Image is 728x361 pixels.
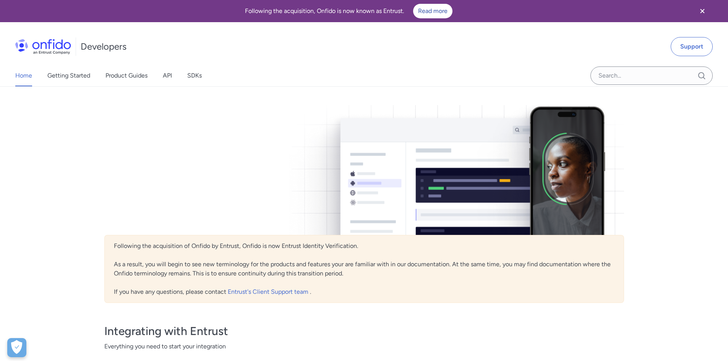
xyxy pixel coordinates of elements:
a: Home [15,65,32,86]
a: Getting Started [47,65,90,86]
a: Product Guides [105,65,148,86]
h1: Developers [81,40,126,53]
div: Following the acquisition of Onfido by Entrust, Onfido is now Entrust Identity Verification. As a... [104,235,624,303]
button: Close banner [688,2,717,21]
a: Support [671,37,713,56]
div: Following the acquisition, Onfido is now known as Entrust. [9,4,688,18]
div: Cookie Preferences [7,338,26,357]
svg: Close banner [698,6,707,16]
span: Everything you need to start your integration [104,342,624,351]
button: Open Preferences [7,338,26,357]
img: Onfido Logo [15,39,71,54]
a: API [163,65,172,86]
a: SDKs [187,65,202,86]
a: Read more [413,4,452,18]
h3: Integrating with Entrust [104,324,624,339]
input: Onfido search input field [590,66,713,85]
a: Entrust's Client Support team [228,288,310,295]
